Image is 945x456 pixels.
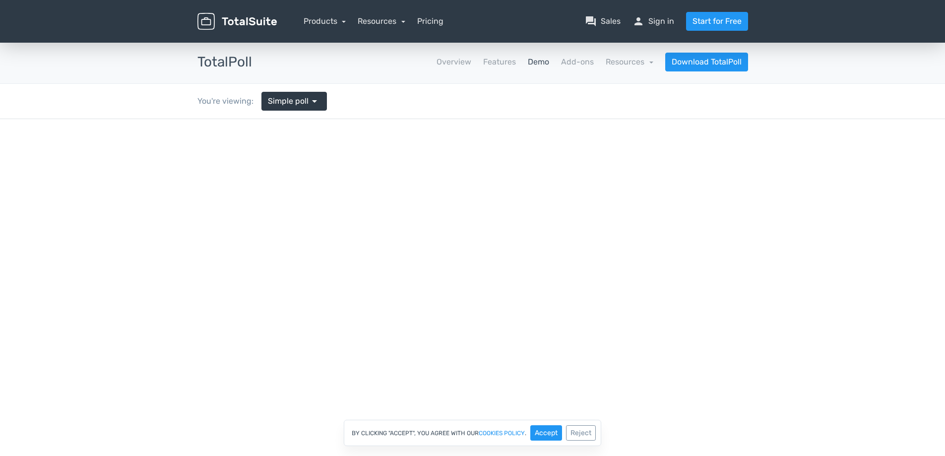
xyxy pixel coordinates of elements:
[304,16,346,26] a: Products
[566,425,596,441] button: Reject
[561,56,594,68] a: Add-ons
[197,55,252,70] h3: TotalPoll
[585,15,621,27] a: question_answerSales
[479,430,525,436] a: cookies policy
[344,420,601,446] div: By clicking "Accept", you agree with our .
[686,12,748,31] a: Start for Free
[483,56,516,68] a: Features
[197,13,277,30] img: TotalSuite for WordPress
[417,15,443,27] a: Pricing
[261,92,327,111] a: Simple poll arrow_drop_down
[268,95,309,107] span: Simple poll
[528,56,549,68] a: Demo
[358,16,405,26] a: Resources
[585,15,597,27] span: question_answer
[606,57,653,66] a: Resources
[530,425,562,441] button: Accept
[632,15,674,27] a: personSign in
[665,53,748,71] a: Download TotalPoll
[309,95,320,107] span: arrow_drop_down
[437,56,471,68] a: Overview
[632,15,644,27] span: person
[197,95,261,107] div: You're viewing:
